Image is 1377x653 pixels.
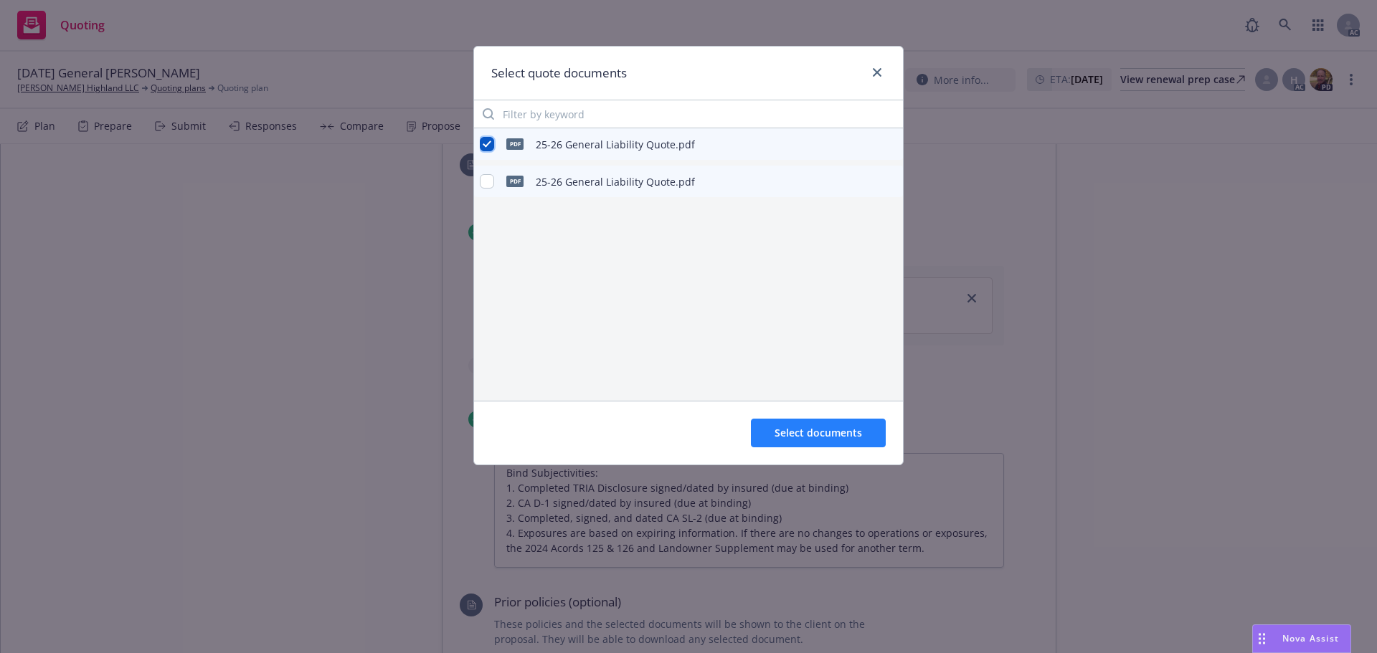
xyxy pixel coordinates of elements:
button: preview file [884,173,897,190]
button: preview file [884,135,897,153]
span: Nova Assist [1282,632,1339,644]
button: download file [861,135,873,153]
a: close [869,64,886,81]
span: pdf [506,176,524,186]
div: 25-26 General Liability Quote.pdf [536,174,695,189]
h1: Select quote documents [491,64,627,82]
input: Filter by keyword [474,100,903,128]
span: Select documents [775,426,862,439]
button: Nova Assist [1252,624,1351,653]
button: Select documents [751,419,886,447]
button: download file [861,173,873,190]
div: 25-26 General Liability Quote.pdf [536,137,695,152]
span: pdf [506,138,524,149]
div: Drag to move [1253,625,1271,652]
